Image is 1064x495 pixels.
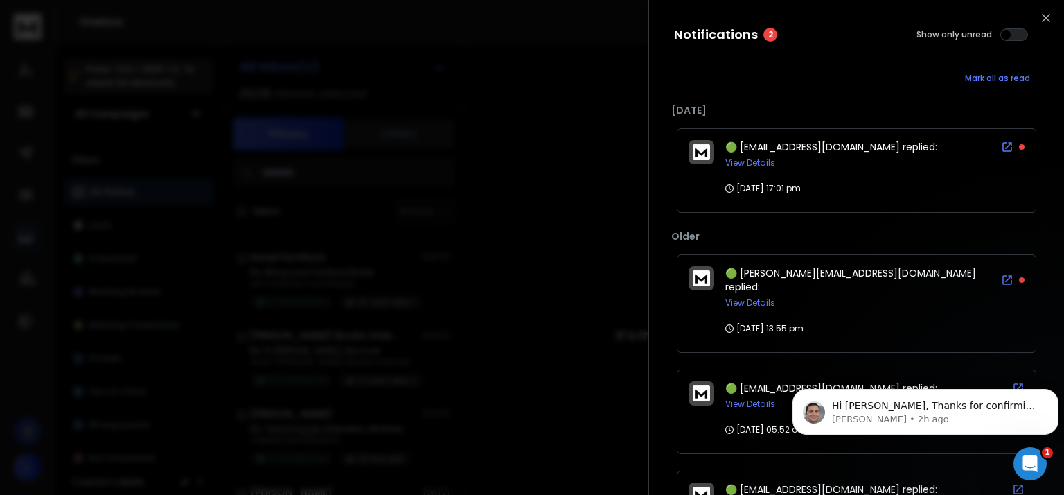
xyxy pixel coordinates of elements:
[1042,447,1053,458] span: 1
[725,140,937,154] span: 🟢 [EMAIL_ADDRESS][DOMAIN_NAME] replied:
[725,297,775,309] button: View Details
[1013,447,1047,480] iframe: Intercom live chat
[965,73,1030,84] span: Mark all as read
[725,266,976,294] span: 🟢 [PERSON_NAME][EMAIL_ADDRESS][DOMAIN_NAME] replied:
[725,183,801,194] p: [DATE] 17:01 pm
[671,103,1042,117] p: [DATE]
[725,424,807,435] p: [DATE] 05:52 am
[671,229,1042,243] p: Older
[763,28,777,42] span: 2
[693,144,710,160] img: logo
[674,25,758,44] h3: Notifications
[948,64,1047,92] button: Mark all as read
[725,381,937,395] span: 🟢 [EMAIL_ADDRESS][DOMAIN_NAME] replied:
[725,323,804,334] p: [DATE] 13:55 pm
[725,157,775,168] button: View Details
[693,385,710,401] img: logo
[693,270,710,286] img: logo
[787,360,1064,458] iframe: Intercom notifications message
[725,399,775,410] button: View Details
[916,29,992,40] label: Show only unread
